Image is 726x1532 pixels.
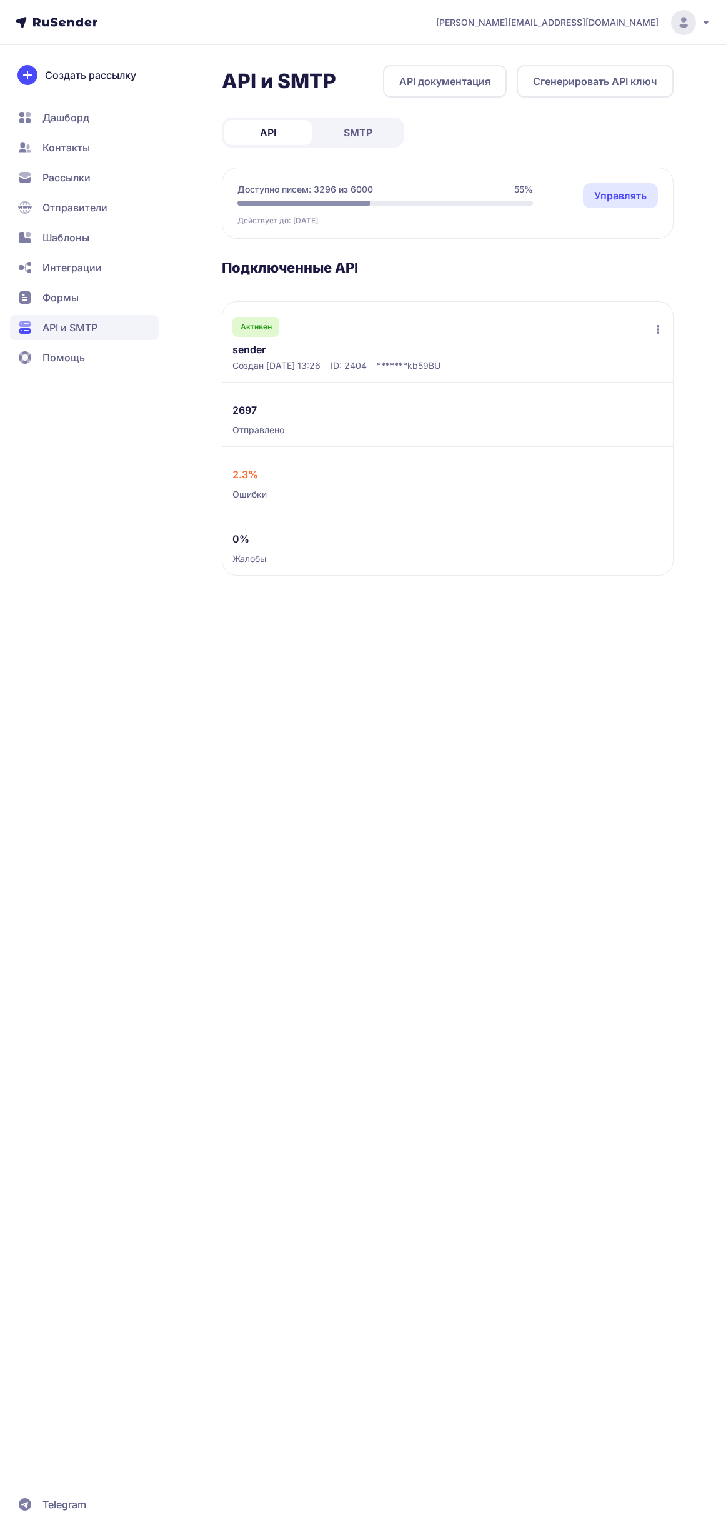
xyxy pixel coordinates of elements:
span: Интеграции [42,260,102,275]
span: 2697 [232,403,257,418]
span: Шаблоны [42,230,89,245]
a: API документация [383,65,507,98]
span: Контакты [42,140,90,155]
span: Telegram [42,1497,86,1512]
span: Создать рассылку [45,68,136,83]
span: SMTP [344,125,372,140]
span: Отправители [42,200,107,215]
span: Доступно писем: 3296 из 6000 [237,183,373,196]
h2: API и SMTP [222,69,336,94]
a: SMTP [314,120,402,145]
span: API и SMTP [42,320,97,335]
span: Дашборд [42,110,89,125]
span: Активен [241,322,272,332]
span: Жалобы [232,553,266,565]
span: ID: 2404 [331,359,367,372]
span: API [260,125,276,140]
span: Отправлено [232,424,284,436]
a: Управлять [583,183,658,208]
span: Действует до: [DATE] [237,216,318,226]
span: kb59BU [407,359,440,372]
span: Формы [42,290,79,305]
h3: Подключенные API [222,259,674,276]
span: Ошибки [232,488,267,501]
a: Telegram [10,1492,159,1517]
span: [PERSON_NAME][EMAIL_ADDRESS][DOMAIN_NAME] [436,16,659,29]
span: Создан [DATE] 13:26 [232,359,321,372]
span: 55% [514,183,533,196]
a: API [224,120,312,145]
span: 0% [232,531,249,546]
span: Рассылки [42,170,91,185]
a: sender [232,342,426,357]
button: Сгенерировать API ключ [517,65,674,98]
span: Помощь [42,350,85,365]
span: 2.3% [232,467,258,482]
